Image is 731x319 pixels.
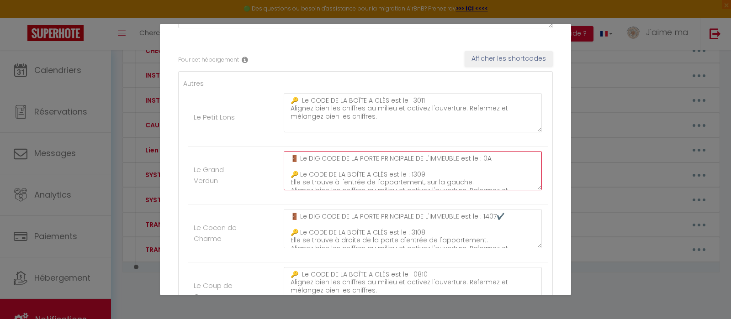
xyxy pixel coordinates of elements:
label: Le Grand Verdun [194,164,242,186]
label: Autres [183,78,204,89]
label: Le Cocon de Charme [194,222,242,244]
button: Afficher les shortcodes [465,51,553,67]
i: Rental [242,56,248,63]
label: Le Petit Lons [194,112,235,123]
label: Le Coup de Coeur [194,280,242,302]
label: Pour cet hébergement [178,56,239,64]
